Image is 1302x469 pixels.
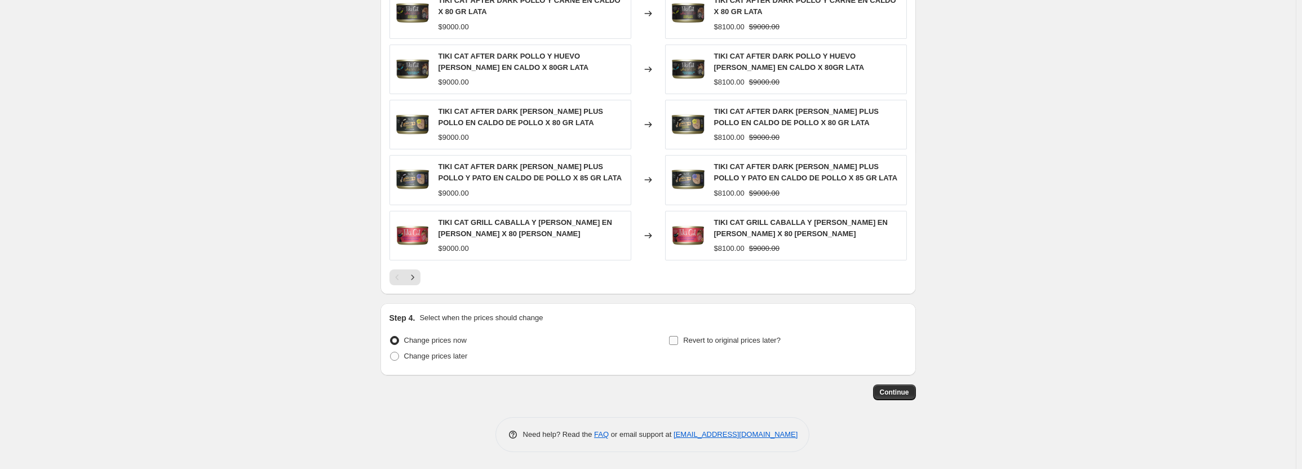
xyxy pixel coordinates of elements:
div: $9000.00 [439,188,469,199]
img: ROYI11_7_7105e288-b332-468a-8142-d66f3fc10a0e_80x.png [396,108,429,141]
div: $9000.00 [439,132,469,143]
p: Select when the prices should change [419,312,543,324]
button: Next [405,269,420,285]
div: $8100.00 [714,132,745,143]
h2: Step 4. [389,312,415,324]
span: Revert to original prices later? [683,336,781,344]
img: ROYI11_8_faa033e1-74f1-4724-abc2-5ea8e5b4afd6_80x.png [671,52,705,86]
img: ROYI_11_9_80x.png [396,163,429,197]
div: $8100.00 [714,188,745,199]
a: FAQ [594,430,609,439]
img: ROYI11_5_b36779e3-cae2-4304-ab54-1af6ddbf6493_80x.png [396,219,429,253]
strike: $9000.00 [749,77,780,88]
span: TIKI CAT AFTER DARK [PERSON_NAME] PLUS POLLO Y PATO EN CALDO DE POLLO X 85 GR LATA [439,162,622,182]
button: Continue [873,384,916,400]
strike: $9000.00 [749,243,780,254]
span: TIKI CAT GRILL CABALLA Y [PERSON_NAME] EN [PERSON_NAME] X 80 [PERSON_NAME] [439,218,612,238]
span: TIKI CAT AFTER DARK [PERSON_NAME] PLUS POLLO EN CALDO DE POLLO X 80 GR LATA [439,107,604,127]
div: $8100.00 [714,243,745,254]
span: Change prices later [404,352,468,360]
span: Change prices now [404,336,467,344]
span: TIKI CAT AFTER DARK POLLO Y HUEVO [PERSON_NAME] EN CALDO X 80GR LATA [714,52,865,72]
strike: $9000.00 [749,188,780,199]
img: ROYI11_8_faa033e1-74f1-4724-abc2-5ea8e5b4afd6_80x.png [396,52,429,86]
span: TIKI CAT AFTER DARK POLLO Y HUEVO [PERSON_NAME] EN CALDO X 80GR LATA [439,52,589,72]
img: ROYI_11_9_80x.png [671,163,705,197]
strike: $9000.00 [749,21,780,33]
span: TIKI CAT AFTER DARK [PERSON_NAME] PLUS POLLO EN CALDO DE POLLO X 80 GR LATA [714,107,879,127]
span: TIKI CAT GRILL CABALLA Y [PERSON_NAME] EN [PERSON_NAME] X 80 [PERSON_NAME] [714,218,888,238]
span: Need help? Read the [523,430,595,439]
div: $8100.00 [714,77,745,88]
div: $8100.00 [714,21,745,33]
nav: Pagination [389,269,420,285]
img: ROYI11_5_b36779e3-cae2-4304-ab54-1af6ddbf6493_80x.png [671,219,705,253]
a: [EMAIL_ADDRESS][DOMAIN_NAME] [674,430,798,439]
span: or email support at [609,430,674,439]
div: $9000.00 [439,77,469,88]
span: TIKI CAT AFTER DARK [PERSON_NAME] PLUS POLLO Y PATO EN CALDO DE POLLO X 85 GR LATA [714,162,898,182]
img: ROYI11_7_7105e288-b332-468a-8142-d66f3fc10a0e_80x.png [671,108,705,141]
div: $9000.00 [439,243,469,254]
span: Continue [880,388,909,397]
div: $9000.00 [439,21,469,33]
strike: $9000.00 [749,132,780,143]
